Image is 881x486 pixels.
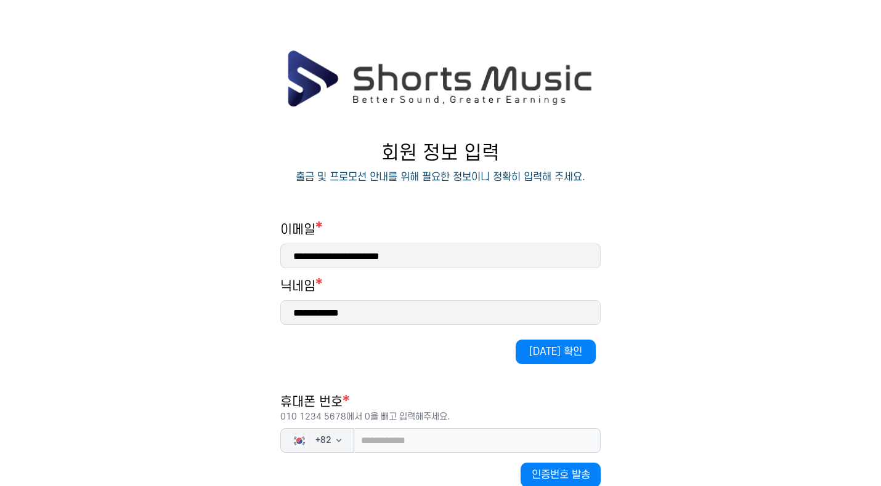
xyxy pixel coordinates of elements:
[280,143,601,165] p: 회원 정보 입력
[516,340,596,364] button: [DATE] 확인
[280,394,601,423] h1: 휴대폰 번호
[280,411,601,423] p: 010 1234 5678에서 0을 빼고 입력해주세요.
[280,221,601,239] h1: 이메일
[286,49,595,108] img: ShortsMusic
[296,170,585,185] p: 출금 및 프로모션 안내를 위해 필요한 정보이니 정확히 입력해 주세요.
[315,434,331,447] span: + 82
[280,278,315,295] h1: 닉네임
